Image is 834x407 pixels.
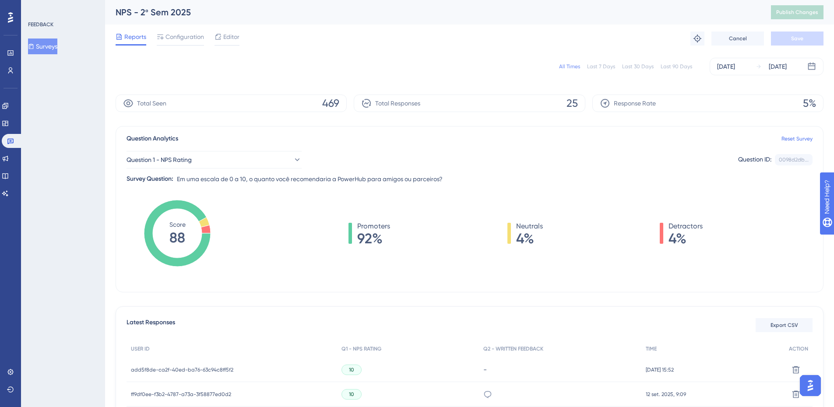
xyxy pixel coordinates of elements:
span: Export CSV [771,322,798,329]
span: 4% [669,232,703,246]
span: 12 set. 2025, 9:09 [646,391,686,398]
span: USER ID [131,345,150,352]
span: [DATE] 15:52 [646,366,674,373]
span: Q2 - WRITTEN FEEDBACK [483,345,543,352]
span: 92% [357,232,390,246]
button: Export CSV [756,318,813,332]
button: Question 1 - NPS Rating [127,151,302,168]
span: 25 [567,96,578,110]
span: Reports [124,32,146,42]
span: Em uma escala de 0 a 10, o quanto você recomendaria a PowerHub para amigos ou parceiros? [177,174,443,184]
span: Q1 - NPS RATING [341,345,381,352]
span: Promoters [357,221,390,232]
div: NPS - 2º Sem 2025 [116,6,749,18]
span: 10 [349,366,354,373]
div: - [483,365,637,374]
div: All Times [559,63,580,70]
div: FEEDBACK [28,21,53,28]
div: Last 7 Days [587,63,615,70]
span: Response Rate [614,98,656,109]
button: Cancel [711,32,764,46]
button: Save [771,32,823,46]
span: Cancel [729,35,747,42]
tspan: 88 [169,229,185,246]
span: 10 [349,391,354,398]
span: Question Analytics [127,133,178,144]
div: Survey Question: [127,174,173,184]
div: Last 90 Days [661,63,692,70]
span: Need Help? [21,2,55,13]
span: Total Seen [137,98,166,109]
span: Total Responses [375,98,420,109]
span: Detractors [669,221,703,232]
button: Surveys [28,39,57,54]
span: ACTION [789,345,808,352]
span: Configuration [165,32,204,42]
span: Question 1 - NPS Rating [127,154,192,165]
span: 5% [803,96,816,110]
div: [DATE] [769,61,787,72]
span: Publish Changes [776,9,818,16]
div: 0098d2db... [779,156,809,163]
iframe: UserGuiding AI Assistant Launcher [797,372,823,399]
a: Reset Survey [781,135,813,142]
span: 4% [516,232,543,246]
button: Publish Changes [771,5,823,19]
span: TIME [646,345,657,352]
div: Last 30 Days [622,63,654,70]
span: 469 [322,96,339,110]
tspan: Score [169,221,186,228]
span: Neutrals [516,221,543,232]
span: ff9df0ee-f3b2-4787-a73a-3f58877ed0d2 [131,391,231,398]
span: add5f8de-ca2f-40ed-ba76-63c94c8ff5f2 [131,366,233,373]
div: [DATE] [717,61,735,72]
div: Question ID: [738,154,771,165]
span: Editor [223,32,239,42]
span: Latest Responses [127,317,175,333]
span: Save [791,35,803,42]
